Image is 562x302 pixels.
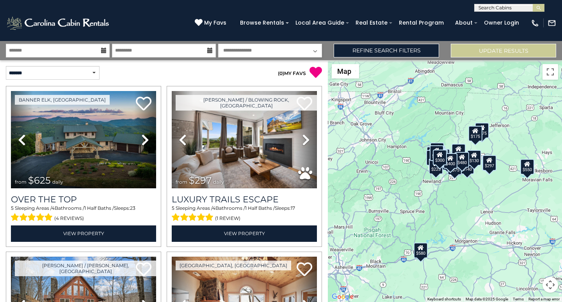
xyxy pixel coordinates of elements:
span: $625 [28,175,51,186]
div: $550 [520,159,534,174]
span: $297 [189,175,212,186]
span: 4 [212,205,215,211]
a: [PERSON_NAME] / [PERSON_NAME], [GEOGRAPHIC_DATA] [15,261,156,276]
span: (1 review) [215,213,240,223]
div: $175 [468,126,482,141]
a: Rental Program [395,17,448,29]
div: $125 [430,142,444,158]
a: [GEOGRAPHIC_DATA], [GEOGRAPHIC_DATA] [176,261,291,270]
img: White-1-2.png [6,15,111,31]
span: Map data ©2025 Google [466,297,508,301]
a: Report a map error [528,297,560,301]
span: 5 [11,205,14,211]
div: $230 [426,150,440,165]
a: Over The Top [11,194,156,205]
button: Keyboard shortcuts [427,297,461,302]
img: thumbnail_167153549.jpeg [11,91,156,188]
a: View Property [11,225,156,241]
span: Map [337,67,351,75]
a: Local Area Guide [292,17,348,29]
button: Update Results [451,44,556,57]
a: Refine Search Filters [334,44,439,57]
button: Change map style [332,64,359,79]
span: My Favs [204,19,226,27]
div: $300 [433,150,447,165]
img: phone-regular-white.png [531,19,539,27]
span: 4 [52,205,55,211]
img: thumbnail_168695581.jpeg [172,91,317,188]
div: $580 [414,242,428,258]
span: from [15,179,27,185]
div: $400 [443,153,457,168]
a: Real Estate [352,17,391,29]
a: View Property [172,225,317,241]
div: $349 [452,144,466,159]
a: Add to favorites [136,96,151,113]
a: About [451,17,477,29]
div: $375 [448,159,462,175]
div: $425 [430,145,444,161]
span: ( ) [278,70,284,76]
span: 5 [172,205,174,211]
a: Add to favorites [297,261,312,278]
div: $480 [455,152,469,167]
span: daily [213,179,224,185]
a: Browse Rentals [236,17,288,29]
div: $140 [460,158,474,174]
div: $297 [482,155,496,171]
span: daily [52,179,63,185]
div: Sleeping Areas / Bathrooms / Sleeps: [172,205,317,223]
a: [PERSON_NAME] / Blowing Rock, [GEOGRAPHIC_DATA] [176,95,317,111]
button: Map camera controls [542,277,558,293]
span: 23 [130,205,135,211]
button: Toggle fullscreen view [542,64,558,80]
span: from [176,179,187,185]
span: (4 reviews) [54,213,84,223]
div: $175 [475,122,489,138]
div: $130 [467,150,481,166]
img: Google [330,292,356,302]
a: (0)MY FAVS [278,70,306,76]
div: $225 [429,159,443,174]
a: Open this area in Google Maps (opens a new window) [330,292,356,302]
span: 1 Half Baths / [84,205,114,211]
a: Owner Login [480,17,523,29]
a: Luxury Trails Escape [172,194,317,205]
div: Sleeping Areas / Bathrooms / Sleeps: [11,205,156,223]
img: mail-regular-white.png [548,19,556,27]
span: 17 [291,205,295,211]
a: Terms [513,297,524,301]
span: 1 Half Baths / [245,205,275,211]
a: Banner Elk, [GEOGRAPHIC_DATA] [15,95,110,105]
span: 0 [279,70,283,76]
a: My Favs [195,19,228,27]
